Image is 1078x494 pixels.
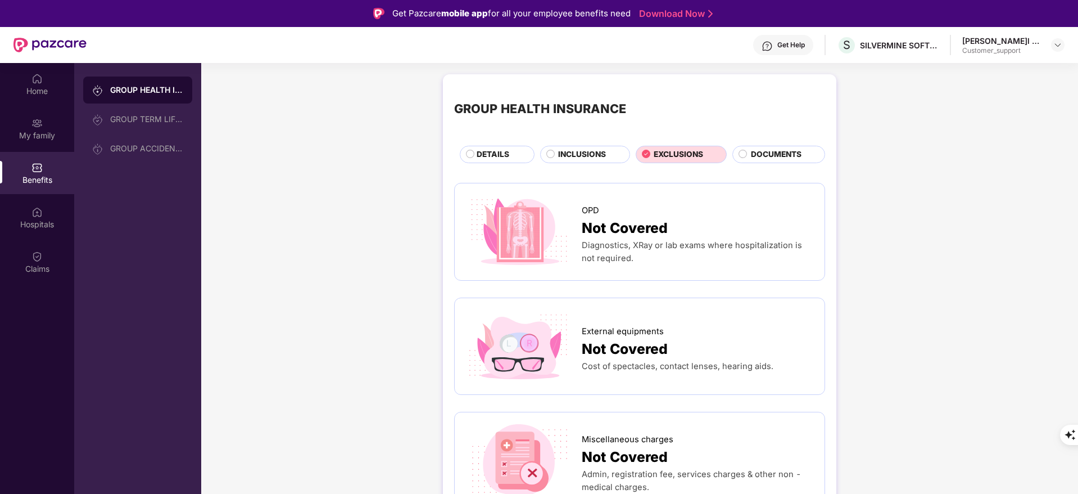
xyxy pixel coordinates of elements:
span: External equipments [582,325,664,338]
img: svg+xml;base64,PHN2ZyBpZD0iQmVuZWZpdHMiIHhtbG5zPSJodHRwOi8vd3d3LnczLm9yZy8yMDAwL3N2ZyIgd2lkdGg9Ij... [31,162,43,173]
span: Cost of spectacles, contact lenses, hearing aids. [582,361,773,371]
span: Miscellaneous charges [582,433,673,446]
img: svg+xml;base64,PHN2ZyB3aWR0aD0iMjAiIGhlaWdodD0iMjAiIHZpZXdCb3g9IjAgMCAyMCAyMCIgZmlsbD0ibm9uZSIgeG... [92,114,103,125]
span: INCLUSIONS [558,149,606,161]
img: svg+xml;base64,PHN2ZyBpZD0iSGVscC0zMngzMiIgeG1sbnM9Imh0dHA6Ly93d3cudzMub3JnLzIwMDAvc3ZnIiB3aWR0aD... [762,41,773,52]
img: svg+xml;base64,PHN2ZyB3aWR0aD0iMjAiIGhlaWdodD0iMjAiIHZpZXdCb3g9IjAgMCAyMCAyMCIgZmlsbD0ibm9uZSIgeG... [31,118,43,129]
div: [PERSON_NAME]l S Sthawarmath [962,35,1041,46]
div: Get Pazcare for all your employee benefits need [392,7,631,20]
img: icon [466,195,572,269]
img: svg+xml;base64,PHN2ZyBpZD0iSG9zcGl0YWxzIiB4bWxucz0iaHR0cDovL3d3dy53My5vcmcvMjAwMC9zdmciIHdpZHRoPS... [31,206,43,218]
a: Download Now [639,8,709,20]
img: Logo [373,8,384,19]
strong: mobile app [441,8,488,19]
span: Admin, registration fee, services charges & other non - medical charges. [582,469,801,492]
span: EXCLUSIONS [654,149,703,161]
div: GROUP TERM LIFE INSURANCE [110,115,183,124]
img: svg+xml;base64,PHN2ZyB3aWR0aD0iMjAiIGhlaWdodD0iMjAiIHZpZXdCb3g9IjAgMCAyMCAyMCIgZmlsbD0ibm9uZSIgeG... [92,85,103,96]
span: Not Covered [582,217,668,239]
div: GROUP HEALTH INSURANCE [110,84,183,96]
img: svg+xml;base64,PHN2ZyBpZD0iSG9tZSIgeG1sbnM9Imh0dHA6Ly93d3cudzMub3JnLzIwMDAvc3ZnIiB3aWR0aD0iMjAiIG... [31,73,43,84]
span: OPD [582,204,599,217]
div: GROUP ACCIDENTAL INSURANCE [110,144,183,153]
span: Not Covered [582,338,668,360]
img: icon [466,309,572,384]
div: GROUP HEALTH INSURANCE [454,99,626,118]
span: Not Covered [582,446,668,468]
img: svg+xml;base64,PHN2ZyBpZD0iQ2xhaW0iIHhtbG5zPSJodHRwOi8vd3d3LnczLm9yZy8yMDAwL3N2ZyIgd2lkdGg9IjIwIi... [31,251,43,262]
img: Stroke [708,8,713,20]
span: DOCUMENTS [751,149,801,161]
div: Customer_support [962,46,1041,55]
div: Get Help [777,41,805,50]
span: Diagnostics, XRay or lab exams where hospitalization is not required. [582,240,802,263]
img: New Pazcare Logo [13,38,87,52]
img: svg+xml;base64,PHN2ZyBpZD0iRHJvcGRvd24tMzJ4MzIiIHhtbG5zPSJodHRwOi8vd3d3LnczLm9yZy8yMDAwL3N2ZyIgd2... [1053,41,1062,50]
span: DETAILS [477,149,509,161]
span: S [843,38,850,52]
img: svg+xml;base64,PHN2ZyB3aWR0aD0iMjAiIGhlaWdodD0iMjAiIHZpZXdCb3g9IjAgMCAyMCAyMCIgZmlsbD0ibm9uZSIgeG... [92,143,103,155]
div: SILVERMINE SOFTWARE INDIA PRIVATE LIMITED [860,40,939,51]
